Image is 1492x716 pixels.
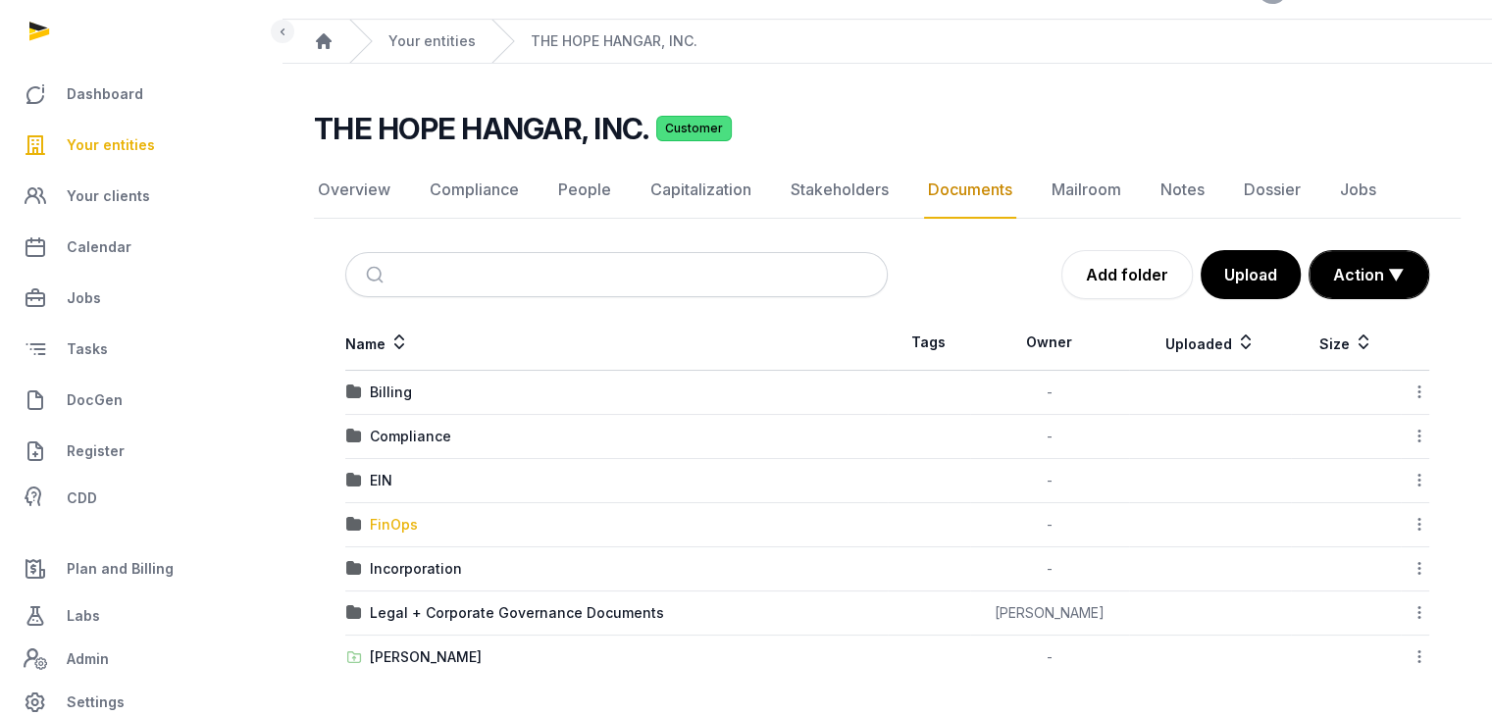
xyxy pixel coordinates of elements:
[370,471,392,490] div: EIN
[16,326,266,373] a: Tasks
[314,162,1461,219] nav: Tabs
[1291,315,1401,371] th: Size
[16,592,266,639] a: Labs
[1129,315,1291,371] th: Uploaded
[346,605,362,621] img: folder.svg
[1240,162,1305,219] a: Dossier
[554,162,615,219] a: People
[16,275,266,322] a: Jobs
[346,473,362,488] img: folder.svg
[16,545,266,592] a: Plan and Billing
[370,515,418,535] div: FinOps
[888,315,970,371] th: Tags
[345,315,888,371] th: Name
[314,111,648,146] h2: THE HOPE HANGAR, INC.
[16,173,266,220] a: Your clients
[16,639,266,679] a: Admin
[426,162,523,219] a: Compliance
[970,547,1129,591] td: -
[16,224,266,271] a: Calendar
[283,20,1492,64] nav: Breadcrumb
[67,486,97,510] span: CDD
[1157,162,1209,219] a: Notes
[16,71,266,118] a: Dashboard
[16,479,266,518] a: CDD
[970,415,1129,459] td: -
[787,162,893,219] a: Stakeholders
[314,162,394,219] a: Overview
[970,315,1129,371] th: Owner
[970,591,1129,636] td: [PERSON_NAME]
[970,636,1129,680] td: -
[67,82,143,106] span: Dashboard
[67,235,131,259] span: Calendar
[67,647,109,671] span: Admin
[1336,162,1380,219] a: Jobs
[67,439,125,463] span: Register
[388,31,476,51] a: Your entities
[1061,250,1193,299] a: Add folder
[346,384,362,400] img: folder.svg
[970,503,1129,547] td: -
[646,162,755,219] a: Capitalization
[16,122,266,169] a: Your entities
[67,184,150,208] span: Your clients
[67,133,155,157] span: Your entities
[1048,162,1125,219] a: Mailroom
[531,31,697,51] a: THE HOPE HANGAR, INC.
[67,286,101,310] span: Jobs
[924,162,1016,219] a: Documents
[67,557,174,581] span: Plan and Billing
[67,388,123,412] span: DocGen
[970,459,1129,503] td: -
[67,604,100,628] span: Labs
[370,603,664,623] div: Legal + Corporate Governance Documents
[656,116,732,141] span: Customer
[370,383,412,402] div: Billing
[370,559,462,579] div: Incorporation
[16,377,266,424] a: DocGen
[346,561,362,577] img: folder.svg
[370,427,451,446] div: Compliance
[1310,251,1428,298] button: Action ▼
[354,253,400,296] button: Submit
[67,337,108,361] span: Tasks
[370,647,482,667] div: [PERSON_NAME]
[1201,250,1301,299] button: Upload
[346,429,362,444] img: folder.svg
[16,428,266,475] a: Register
[346,517,362,533] img: folder.svg
[67,690,125,714] span: Settings
[346,649,362,665] img: folder-upload.svg
[970,371,1129,415] td: -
